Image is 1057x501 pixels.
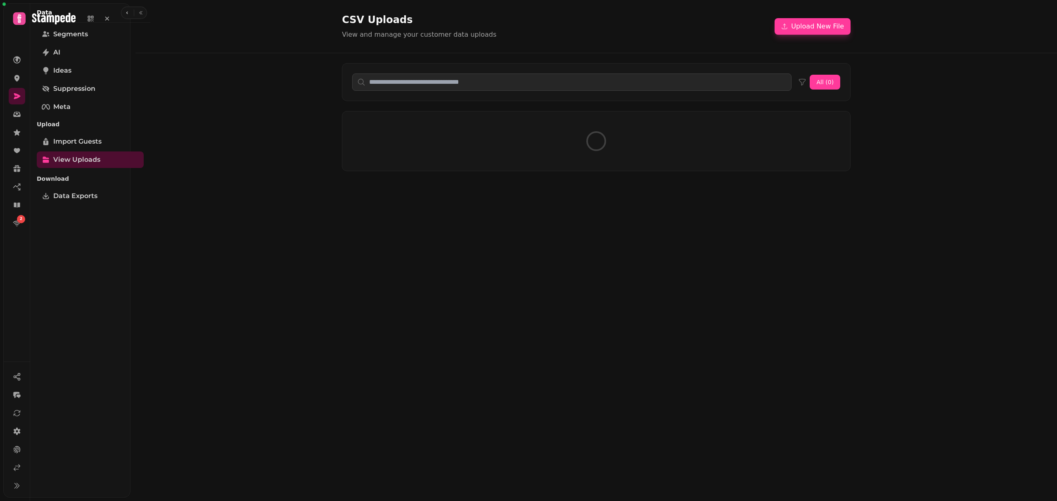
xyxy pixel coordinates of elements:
a: Suppression [37,80,144,97]
button: All (0) [810,75,840,90]
a: View Uploads [37,151,144,168]
span: Segments [53,29,88,39]
span: Meta [53,102,71,112]
a: AI [37,44,144,61]
a: Segments [37,26,144,43]
p: Upload [37,117,144,132]
p: Download [37,171,144,186]
a: Meta [37,99,144,115]
span: Ideas [53,66,71,76]
h2: Data [37,8,52,17]
span: View Uploads [53,155,100,165]
a: 2 [9,215,25,232]
p: View and manage your customer data uploads [342,30,496,40]
span: AI [53,47,60,57]
a: Import Guests [37,133,144,150]
span: Data Exports [53,191,97,201]
h1: CSV Uploads [342,13,496,26]
button: Upload New File [775,18,851,35]
span: 2 [20,216,22,222]
a: Ideas [37,62,144,79]
span: Import Guests [53,137,102,147]
a: Data Exports [37,188,144,204]
span: Suppression [53,84,95,94]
